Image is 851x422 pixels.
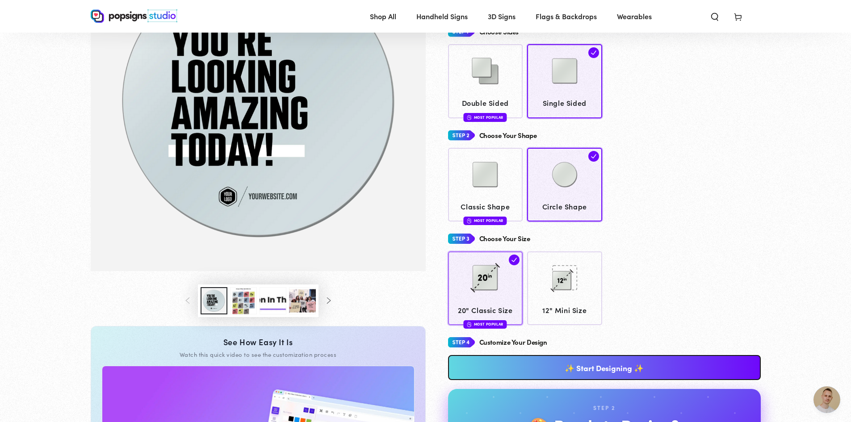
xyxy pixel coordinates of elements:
img: Double Sided [463,49,507,93]
span: Circle Shape [532,200,598,213]
span: Single Sided [532,96,598,109]
img: check.svg [588,47,599,58]
a: Flags & Backdrops [529,4,604,28]
img: fire.svg [467,217,472,224]
span: 20" Classic Size [452,304,519,317]
button: Slide left [178,291,198,311]
button: Load image 5 in gallery view [289,287,316,314]
img: fire.svg [467,114,472,121]
button: Slide right [319,291,338,311]
img: check.svg [509,255,520,265]
summary: Search our site [703,6,726,26]
h4: Choose Sides [479,28,519,36]
a: Shop All [363,4,403,28]
img: Step 2 [448,127,475,144]
span: Classic Shape [452,200,519,213]
a: ✨ Start Designing ✨ [448,355,761,380]
img: check.svg [588,151,599,162]
img: Step 3 [448,230,475,247]
img: Popsigns Studio [91,9,177,23]
a: Open chat [813,386,840,413]
a: Classic Shape Classic Shape Most Popular [448,148,523,221]
button: Load image 4 in gallery view [260,287,286,314]
a: 20 20" Classic Size Most Popular [448,251,523,325]
button: Load image 2 in gallery view [201,287,227,314]
h4: Customize Your Design [479,338,547,346]
div: Most Popular [464,320,507,329]
a: Wearables [610,4,658,28]
h4: Choose Your Shape [479,132,537,139]
span: Shop All [370,10,396,23]
img: Classic Shape [463,152,507,197]
img: Circle Shape [542,152,587,197]
img: 20 [463,255,507,300]
a: Handheld Signs [410,4,474,28]
img: fire.svg [467,321,472,327]
div: Step 2 [593,403,615,413]
span: Wearables [617,10,652,23]
a: Single Sided Single Sided [527,44,602,118]
span: Flags & Backdrops [536,10,597,23]
span: Double Sided [452,96,519,109]
a: Double Sided Double Sided Most Popular [448,44,523,118]
img: 12 [542,255,587,300]
img: Step 4 [448,334,475,351]
h4: Choose Your Size [479,235,530,242]
a: 12 12" Mini Size [527,251,602,325]
div: Most Popular [464,113,507,121]
a: Circle Shape Circle Shape [527,148,602,221]
div: Most Popular [464,217,507,225]
a: 3D Signs [481,4,522,28]
div: Watch this quick video to see the customization process [102,351,415,359]
button: Load image 3 in gallery view [230,287,257,314]
img: Single Sided [542,49,587,93]
span: 12" Mini Size [532,304,598,317]
span: 3D Signs [488,10,516,23]
div: See How Easy It Is [102,337,415,347]
span: Handheld Signs [416,10,468,23]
